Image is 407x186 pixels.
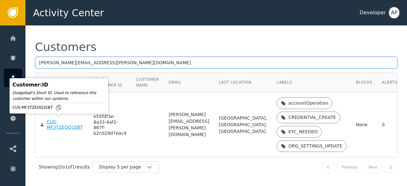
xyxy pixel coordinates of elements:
[219,79,267,85] div: Last Location
[12,81,105,89] div: Customer : ID
[356,121,372,128] div: None
[39,164,90,170] div: Showing 1 to 1 of 1 results
[99,164,146,170] div: Display 5 per page
[377,92,402,157] td: 0
[35,41,97,53] div: Customers
[93,77,127,88] div: Your Customer ID
[214,92,272,157] td: [GEOGRAPHIC_DATA], [GEOGRAPHIC_DATA], [GEOGRAPHIC_DATA]
[12,90,105,101] div: Dodgeball's Short ID. Used to reference this customer within our systems.
[93,161,159,173] button: Display 5 per page
[288,114,336,121] div: CREDENTIAL_CREATE
[93,114,127,136] div: e55fdf3e-8a33-4af2-867f-b2c029d7eac4
[356,79,372,85] div: Blocks
[288,100,328,107] div: accountOperation
[389,7,399,18] button: AP
[169,79,209,85] div: Email
[288,128,318,135] div: KYC_NEEDED
[164,92,214,157] td: [PERSON_NAME][EMAIL_ADDRESS][PERSON_NAME][DOMAIN_NAME]
[136,77,159,88] div: Customer Name
[277,79,347,85] div: Labels
[288,143,342,149] div: ORG_SETTINGS_UPDATE
[12,104,105,111] div: CUS-MF3TZEOQ1EBT
[382,79,397,85] div: Alerts
[360,9,386,17] div: Developer
[47,119,84,130] div: CUS-MF3TZEOQ1EBT
[33,6,104,20] span: Activity Center
[35,57,397,69] input: Search by name, email, or ID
